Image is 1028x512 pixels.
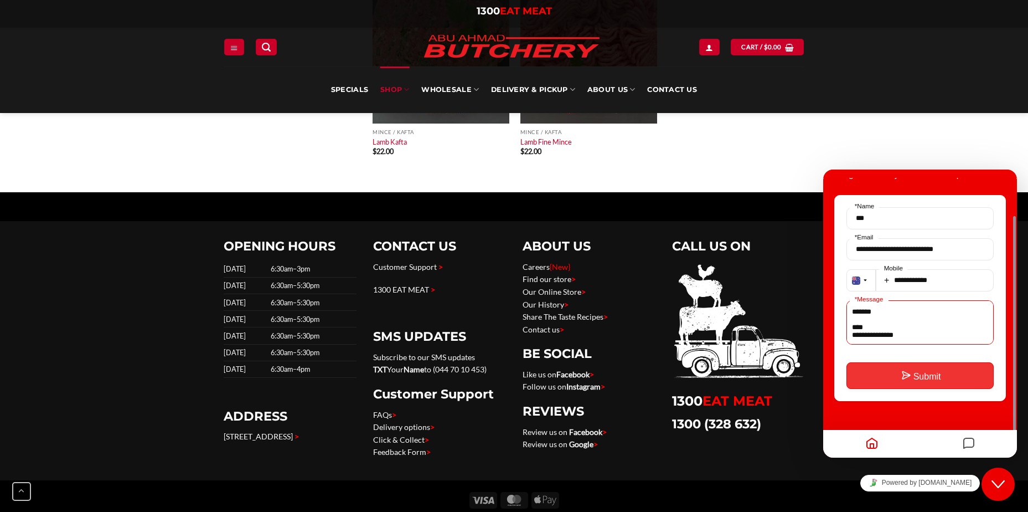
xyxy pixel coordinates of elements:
a: Lamb Kafta [373,137,407,146]
a: Specials [331,66,368,113]
td: [DATE] [224,327,267,344]
p: Mince / Kafta [373,129,509,135]
td: [DATE] [224,311,267,327]
span: > [430,422,435,432]
span: > [431,285,435,294]
a: Contact us> [523,325,564,334]
a: Lamb Fine Mince [520,137,572,146]
span: EAT MEAT [702,393,772,409]
td: 6:30am–5:30pm [267,294,357,311]
a: Share The Taste Recipes> [523,312,608,321]
bdi: 22.00 [520,147,541,156]
span: > [426,447,431,457]
iframe: chat widget [823,170,1017,458]
span: > [564,300,569,309]
a: Wholesale [421,66,479,113]
td: 6:30am–5:30pm [267,327,357,344]
a: Click & Collect> [373,435,429,444]
bdi: 0.00 [764,43,782,50]
a: Delivery & Pickup [491,66,575,113]
a: 1300EAT MEAT [672,393,772,409]
p: Like us on Follow us on [523,368,655,393]
a: Delivery options> [373,422,435,432]
span: > [603,312,608,321]
span: EAT MEAT [500,5,552,17]
span: $ [520,147,524,156]
td: [DATE] [224,345,267,361]
h2: BE SOCIAL [523,346,655,362]
span: $ [764,42,768,52]
a: Google [569,439,593,449]
a: Find our store> [523,274,576,284]
span: Cart / [741,42,781,52]
td: 6:30am–5:30pm [267,345,357,361]
h2: OPENING HOURS [224,238,357,254]
strong: Name [404,365,424,374]
td: 6:30am–3pm [267,261,357,278]
p: Review us on Review us on [523,426,655,451]
a: Customer Support [373,262,437,272]
h2: ABOUT US [523,238,655,254]
button: Go to top [12,482,31,501]
a: Login [699,39,719,55]
a: [STREET_ADDRESS] [224,432,293,441]
a: 1300EAT MEAT [477,5,552,17]
span: 1300 [477,5,500,17]
td: 6:30am–5:30pm [267,278,357,294]
span: > [295,432,299,441]
a: View cart [731,39,804,55]
td: 6:30am–4pm [267,361,357,378]
span: $ [373,147,376,156]
strong: TXT [373,365,387,374]
td: [DATE] [224,261,267,278]
h2: Customer Support [373,386,506,402]
h2: REVIEWS [523,403,655,419]
a: Instagram [566,382,601,391]
a: FAQs> [373,410,396,419]
span: > [571,274,576,284]
a: 1300 EAT MEAT [373,285,429,294]
img: Abu Ahmad Butchery [415,28,608,66]
a: Feedback Form> [373,447,431,457]
span: > [602,427,607,437]
a: Menu [224,39,244,55]
p: Mince / Kafta [520,129,657,135]
span: > [392,410,396,419]
a: 1300 (328 632) [672,416,761,432]
td: [DATE] [224,294,267,311]
h2: CALL US ON [672,238,805,254]
div: Payment icons [468,490,561,509]
a: Search [256,39,277,55]
td: [DATE] [224,361,267,378]
a: Facebook [569,427,602,437]
span: > [560,325,564,334]
a: SHOP [380,66,409,113]
a: Facebook [556,370,590,379]
iframe: chat widget [823,470,1017,495]
a: Our History> [523,300,569,309]
p: Subscribe to our SMS updates Your to (044 70 10 453) [373,351,506,376]
a: Careers{New} [523,262,570,272]
bdi: 22.00 [373,147,394,156]
span: > [601,382,605,391]
span: > [438,262,443,272]
span: {New} [550,262,570,272]
a: Our Online Store> [523,287,586,296]
h2: SMS UPDATES [373,329,506,345]
h2: ADDRESS [224,408,357,424]
a: Contact Us [647,66,697,113]
span: > [593,439,598,449]
td: [DATE] [224,278,267,294]
a: About Us [587,66,635,113]
iframe: chat widget [981,468,1017,501]
span: > [590,370,594,379]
